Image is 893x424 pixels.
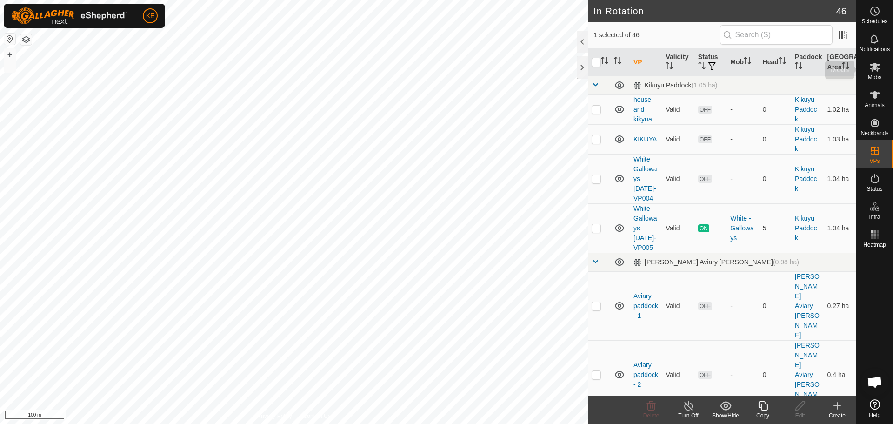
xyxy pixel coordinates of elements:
[759,124,791,154] td: 0
[698,106,712,114] span: OFF
[744,411,781,420] div: Copy
[759,203,791,253] td: 5
[662,154,694,203] td: Valid
[630,48,662,76] th: VP
[819,411,856,420] div: Create
[860,130,888,136] span: Neckbands
[869,412,880,418] span: Help
[730,135,755,144] div: -
[866,186,882,192] span: Status
[662,271,694,340] td: Valid
[666,63,673,71] p-sorticon: Activate to sort
[781,411,819,420] div: Edit
[670,411,707,420] div: Turn Off
[730,174,755,184] div: -
[593,30,720,40] span: 1 selected of 46
[759,48,791,76] th: Head
[861,368,889,396] div: Open chat
[11,7,127,24] img: Gallagher Logo
[824,340,856,409] td: 0.4 ha
[795,273,820,339] a: [PERSON_NAME] Aviary [PERSON_NAME]
[633,258,799,266] div: [PERSON_NAME] Aviary [PERSON_NAME]
[795,342,820,408] a: [PERSON_NAME] Aviary [PERSON_NAME]
[662,94,694,124] td: Valid
[863,242,886,248] span: Heatmap
[773,258,799,266] span: (0.98 ha)
[730,301,755,311] div: -
[791,48,823,76] th: Paddock
[146,11,155,21] span: KE
[795,63,802,71] p-sorticon: Activate to sort
[698,371,712,379] span: OFF
[720,25,833,45] input: Search (S)
[836,4,846,18] span: 46
[795,126,817,153] a: Kikuyu Paddock
[707,411,744,420] div: Show/Hide
[730,214,755,243] div: White - Galloways
[662,340,694,409] td: Valid
[662,124,694,154] td: Valid
[633,81,717,89] div: Kikuyu Paddock
[856,396,893,422] a: Help
[698,175,712,183] span: OFF
[4,34,15,45] button: Reset Map
[759,154,791,203] td: 0
[4,61,15,72] button: –
[861,19,887,24] span: Schedules
[698,63,706,71] p-sorticon: Activate to sort
[860,47,890,52] span: Notifications
[842,63,849,71] p-sorticon: Activate to sort
[779,58,786,66] p-sorticon: Activate to sort
[824,154,856,203] td: 1.04 ha
[759,271,791,340] td: 0
[698,302,712,310] span: OFF
[824,94,856,124] td: 1.02 ha
[868,74,881,80] span: Mobs
[694,48,726,76] th: Status
[869,214,880,220] span: Infra
[633,135,657,143] a: KIKUYA
[730,105,755,114] div: -
[730,370,755,380] div: -
[795,215,817,242] a: Kikuyu Paddock
[633,96,652,123] a: house and kikyua
[20,34,32,45] button: Map Layers
[633,205,657,251] a: White Galloways [DATE]-VP005
[759,340,791,409] td: 0
[601,58,608,66] p-sorticon: Activate to sort
[643,412,660,419] span: Delete
[614,58,621,66] p-sorticon: Activate to sort
[744,58,751,66] p-sorticon: Activate to sort
[795,96,817,123] a: Kikuyu Paddock
[759,94,791,124] td: 0
[698,135,712,143] span: OFF
[662,203,694,253] td: Valid
[795,165,817,192] a: Kikuyu Paddock
[869,158,880,164] span: VPs
[257,412,292,420] a: Privacy Policy
[824,203,856,253] td: 1.04 ha
[633,292,658,319] a: Aviary paddock - 1
[633,361,658,388] a: Aviary paddock - 2
[662,48,694,76] th: Validity
[633,155,657,202] a: White Galloways [DATE]-VP004
[691,81,717,89] span: (1.05 ha)
[698,224,709,232] span: ON
[726,48,759,76] th: Mob
[303,412,331,420] a: Contact Us
[865,102,885,108] span: Animals
[824,271,856,340] td: 0.27 ha
[593,6,836,17] h2: In Rotation
[824,48,856,76] th: [GEOGRAPHIC_DATA] Area
[4,49,15,60] button: +
[824,124,856,154] td: 1.03 ha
